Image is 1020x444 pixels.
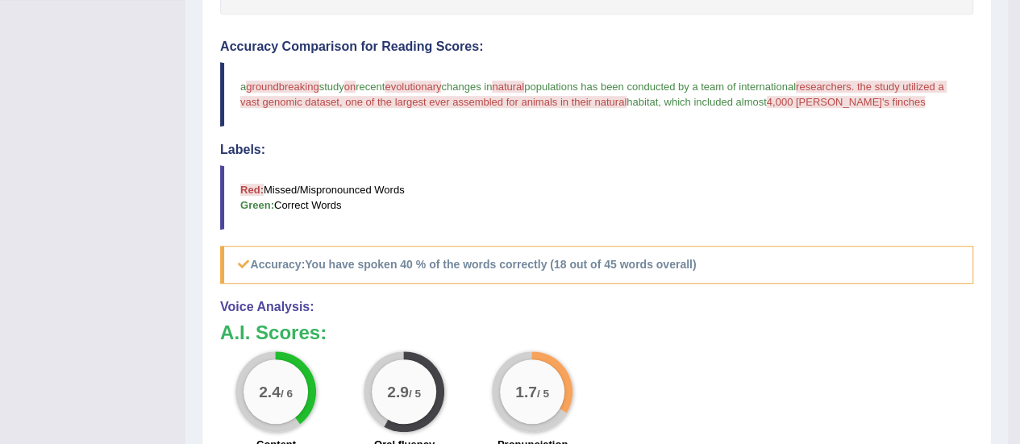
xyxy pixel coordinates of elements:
[664,96,766,108] span: which included almost
[319,81,344,93] span: study
[240,199,274,211] b: Green:
[220,165,973,230] blockquote: Missed/Mispronounced Words Correct Words
[240,184,264,196] b: Red:
[344,81,356,93] span: on
[537,388,549,400] small: / 5
[524,81,796,93] span: populations has been conducted by a team of international
[220,322,327,343] b: A.I. Scores:
[305,258,696,271] b: You have spoken 40 % of the words correctly (18 out of 45 words overall)
[246,81,318,93] span: groundbreaking
[220,246,973,284] h5: Accuracy:
[260,383,281,400] big: 2.4
[409,388,421,400] small: / 5
[516,383,538,400] big: 1.7
[627,96,658,108] span: habitat
[356,81,385,93] span: recent
[767,96,926,108] span: 4,000 [PERSON_NAME]'s finches
[220,300,973,314] h4: Voice Analysis:
[240,81,246,93] span: a
[388,383,410,400] big: 2.9
[220,39,973,54] h4: Accuracy Comparison for Reading Scores:
[281,388,293,400] small: / 6
[441,81,492,93] span: changes in
[492,81,524,93] span: natural
[658,96,661,108] span: ,
[220,143,973,157] h4: Labels:
[385,81,441,93] span: evolutionary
